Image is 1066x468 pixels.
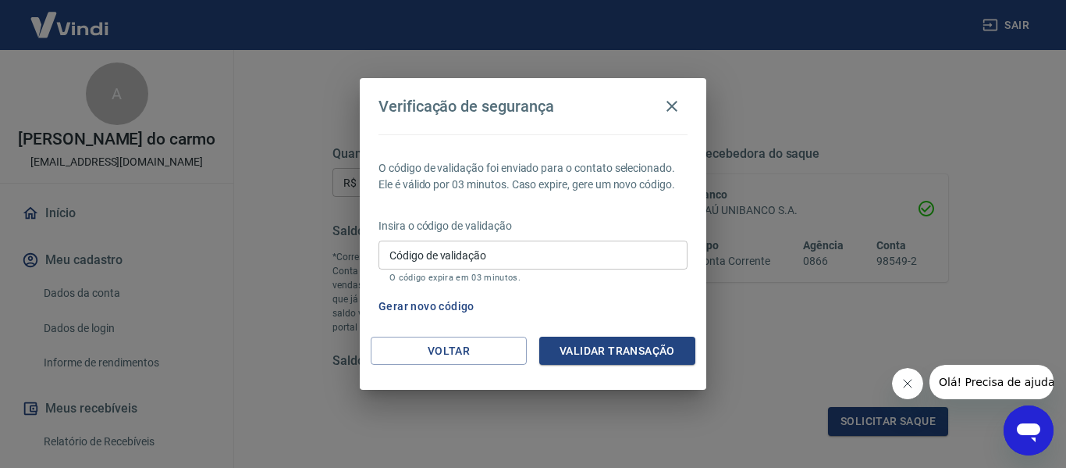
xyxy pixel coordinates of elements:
button: Gerar novo código [372,292,481,321]
h4: Verificação de segurança [378,97,554,116]
p: O código de validação foi enviado para o contato selecionado. Ele é válido por 03 minutos. Caso e... [378,160,688,193]
p: Insira o código de validação [378,218,688,234]
button: Validar transação [539,337,695,366]
p: O código expira em 03 minutos. [389,273,677,283]
iframe: Botão para abrir a janela de mensagens [1004,405,1054,455]
iframe: Fechar mensagem [892,368,923,399]
iframe: Mensagem da empresa [929,365,1054,399]
button: Voltar [371,337,527,366]
span: Olá! Precisa de ajuda? [9,11,131,23]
